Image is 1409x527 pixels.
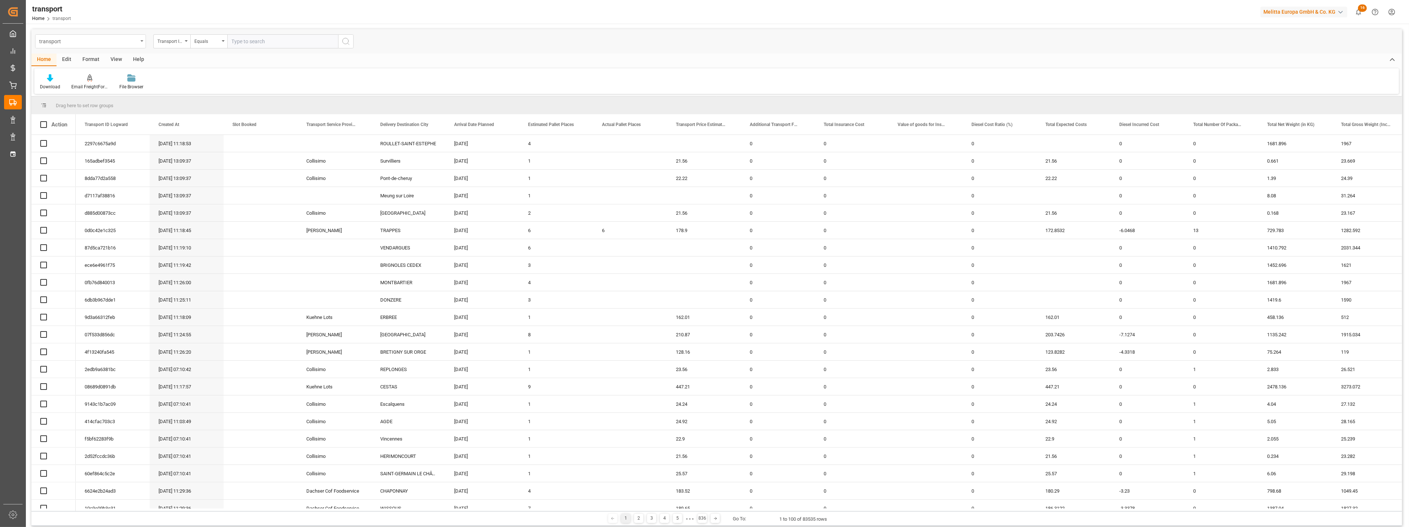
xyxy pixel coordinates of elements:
div: Press SPACE to select this row. [31,274,76,291]
div: 13 [1184,222,1258,239]
div: [DATE] [445,448,519,465]
div: 0 [815,361,889,378]
div: ece6e4961f75 [76,256,150,273]
div: 0 [741,274,815,291]
div: 9 [519,378,593,395]
div: Equals [194,36,219,45]
div: 21.56 [667,152,741,169]
div: 119 [1332,343,1406,360]
div: Pont-de-cheruy [371,170,445,187]
div: [DATE] 13:09:37 [150,152,224,169]
div: [DATE] 11:26:00 [150,274,224,291]
div: Transport ID Logward [157,36,183,45]
div: 0 [963,309,1037,326]
div: [DATE] 11:18:53 [150,135,224,152]
div: 0 [1184,152,1258,169]
div: 31.264 [1332,187,1406,204]
div: Press SPACE to select this row. [31,170,76,187]
div: Press SPACE to select this row. [31,291,76,309]
div: [DATE] [445,291,519,308]
div: 2.833 [1258,361,1332,378]
div: 0 [1184,239,1258,256]
div: [DATE] [445,274,519,291]
div: 6 [519,239,593,256]
div: [DATE] 07:10:41 [150,395,224,412]
div: 0 [963,395,1037,412]
div: Press SPACE to select this row. [31,135,76,152]
div: [DATE] 07:10:41 [150,430,224,447]
div: 9143c1b7ac09 [76,395,150,412]
div: 1 [519,413,593,430]
div: ROULLET-SAINT-ESTEPHE [371,135,445,152]
button: Melitta Europa GmbH & Co. KG [1260,5,1350,19]
div: TRAPPES [371,222,445,239]
div: 0 [815,135,889,152]
div: 0 [815,170,889,187]
div: VENDARGUES [371,239,445,256]
div: 447.21 [667,378,741,395]
div: 0 [1184,343,1258,360]
div: Press SPACE to select this row. [31,187,76,204]
div: Press SPACE to select this row. [31,256,76,274]
div: Press SPACE to select this row. [31,309,76,326]
div: 0 [815,239,889,256]
div: 162.01 [667,309,741,326]
div: Collisimo [297,395,371,412]
button: search button [338,34,354,48]
div: 0 [1110,309,1184,326]
div: [DATE] [445,378,519,395]
div: 0 [741,256,815,273]
div: [DATE] 11:19:42 [150,256,224,273]
div: 512 [1332,309,1406,326]
div: 23.167 [1332,204,1406,221]
div: 0 [963,135,1037,152]
div: [DATE] 11:03:49 [150,413,224,430]
div: [DATE] [445,135,519,152]
button: Help Center [1367,4,1384,20]
div: 1 [519,343,593,360]
div: 729.783 [1258,222,1332,239]
div: Collisimo [297,430,371,447]
div: 2031.344 [1332,239,1406,256]
div: 1967 [1332,135,1406,152]
div: 0 [1184,135,1258,152]
div: 0 [741,135,815,152]
div: 07f533d856dc [76,326,150,343]
div: [PERSON_NAME] [297,343,371,360]
div: 75.264 [1258,343,1332,360]
div: 0 [1110,361,1184,378]
div: 0 [1110,204,1184,221]
div: 24.24 [1037,395,1110,412]
div: 0.168 [1258,204,1332,221]
div: [DATE] [445,395,519,412]
div: 0 [963,361,1037,378]
div: 0 [741,204,815,221]
div: 4 [519,274,593,291]
div: 0 [815,343,889,360]
div: 1 [1184,395,1258,412]
div: [DATE] [445,170,519,187]
div: 8 [519,326,593,343]
div: 165adbef3545 [76,152,150,169]
div: 0 [815,413,889,430]
div: 1 [519,361,593,378]
div: 1 [519,448,593,465]
div: 0 [963,274,1037,291]
div: 0 [815,395,889,412]
div: 26.521 [1332,361,1406,378]
div: 0 [1184,274,1258,291]
div: 1 [519,430,593,447]
div: 172.8532 [1037,222,1110,239]
div: 0 [741,170,815,187]
div: 0 [815,309,889,326]
div: 178.9 [667,222,741,239]
div: -4.3318 [1110,343,1184,360]
div: 1 [519,309,593,326]
div: 0 [1110,430,1184,447]
div: 3 [519,256,593,273]
div: 0 [963,291,1037,308]
div: 23.669 [1332,152,1406,169]
div: -7.1274 [1110,326,1184,343]
div: 0 [963,187,1037,204]
div: -6.0468 [1110,222,1184,239]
